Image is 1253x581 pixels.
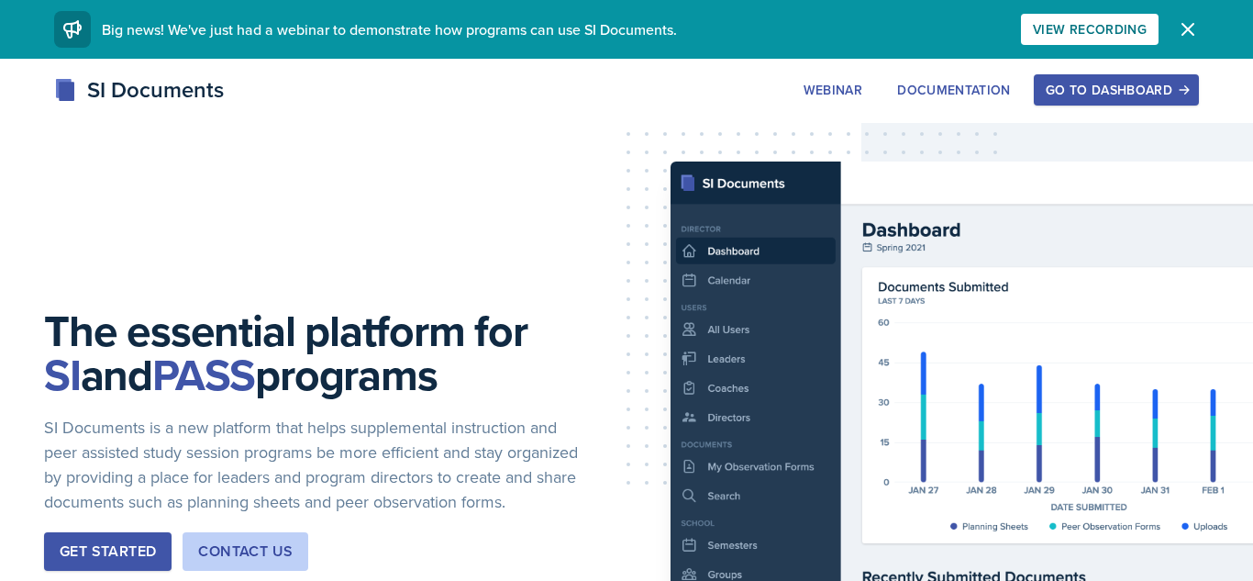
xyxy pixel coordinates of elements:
[897,83,1011,97] div: Documentation
[102,19,677,39] span: Big news! We've just had a webinar to demonstrate how programs can use SI Documents.
[1046,83,1187,97] div: Go to Dashboard
[198,541,293,563] div: Contact Us
[885,74,1023,106] button: Documentation
[792,74,874,106] button: Webinar
[183,532,308,571] button: Contact Us
[1021,14,1159,45] button: View Recording
[804,83,862,97] div: Webinar
[54,73,224,106] div: SI Documents
[1034,74,1199,106] button: Go to Dashboard
[60,541,156,563] div: Get Started
[44,532,172,571] button: Get Started
[1033,22,1147,37] div: View Recording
